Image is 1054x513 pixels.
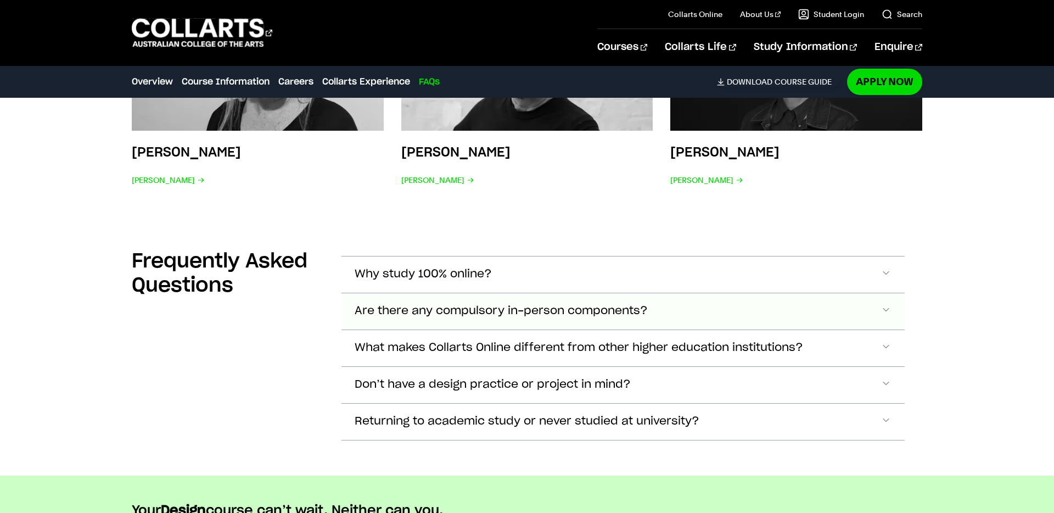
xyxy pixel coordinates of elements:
[341,330,905,366] button: What makes Collarts Online different from other higher education institutions?
[355,305,648,317] span: Are there any compulsory in-person components?
[355,268,492,281] span: Why study 100% online?
[798,9,864,20] a: Student Login
[341,367,905,403] button: Don’t have a design practice or project in mind?
[132,75,173,88] a: Overview
[132,146,241,159] h3: [PERSON_NAME]
[419,75,440,88] a: FAQs
[740,9,781,20] a: About Us
[322,75,410,88] a: Collarts Experience
[754,29,857,65] a: Study Information
[132,227,922,476] section: Accordion Section
[847,69,922,94] a: Apply Now
[355,378,631,391] span: Don’t have a design practice or project in mind?
[727,77,772,87] span: Download
[670,172,743,188] span: [PERSON_NAME]
[668,9,722,20] a: Collarts Online
[882,9,922,20] a: Search
[132,17,272,48] div: Go to homepage
[182,75,270,88] a: Course Information
[874,29,922,65] a: Enquire
[341,404,905,440] button: Returning to academic study or never studied at university?
[665,29,736,65] a: Collarts Life
[355,342,803,354] span: What makes Collarts Online different from other higher education institutions?
[670,146,780,159] h3: [PERSON_NAME]
[401,172,474,188] span: [PERSON_NAME]
[341,293,905,330] button: Are there any compulsory in-person components?
[341,256,905,293] button: Why study 100% online?
[597,29,647,65] a: Courses
[278,75,313,88] a: Careers
[401,146,511,159] h3: [PERSON_NAME]
[355,415,699,428] span: Returning to academic study or never studied at university?
[717,77,840,87] a: DownloadCourse Guide
[132,249,324,298] h2: Frequently Asked Questions
[132,172,205,188] span: [PERSON_NAME]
